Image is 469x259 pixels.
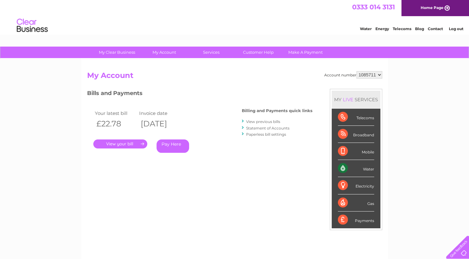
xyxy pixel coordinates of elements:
div: Electricity [338,177,374,194]
div: Mobile [338,143,374,160]
a: Telecoms [393,26,411,31]
a: Blog [415,26,424,31]
div: Payments [338,211,374,228]
td: Invoice date [138,109,182,117]
h2: My Account [87,71,382,83]
a: Energy [375,26,389,31]
div: Water [338,160,374,177]
a: Log out [449,26,463,31]
a: Paperless bill settings [246,132,286,137]
a: Services [186,47,237,58]
a: View previous bills [246,119,280,124]
img: logo.png [16,16,48,35]
a: Statement of Accounts [246,126,290,130]
td: Your latest bill [93,109,138,117]
a: My Clear Business [91,47,143,58]
div: MY SERVICES [332,91,380,108]
a: Customer Help [233,47,284,58]
div: Broadband [338,126,374,143]
div: Account number [324,71,382,79]
a: My Account [139,47,190,58]
th: [DATE] [138,117,182,130]
a: 0333 014 3131 [352,3,395,11]
div: LIVE [342,97,355,102]
a: Contact [428,26,443,31]
h4: Billing and Payments quick links [242,108,312,113]
a: Pay Here [157,139,189,153]
th: £22.78 [93,117,138,130]
div: Telecoms [338,109,374,126]
a: . [93,139,147,148]
div: Gas [338,194,374,211]
div: Clear Business is a trading name of Verastar Limited (registered in [GEOGRAPHIC_DATA] No. 3667643... [88,3,381,30]
h3: Bills and Payments [87,89,312,100]
a: Water [360,26,372,31]
a: Make A Payment [280,47,331,58]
